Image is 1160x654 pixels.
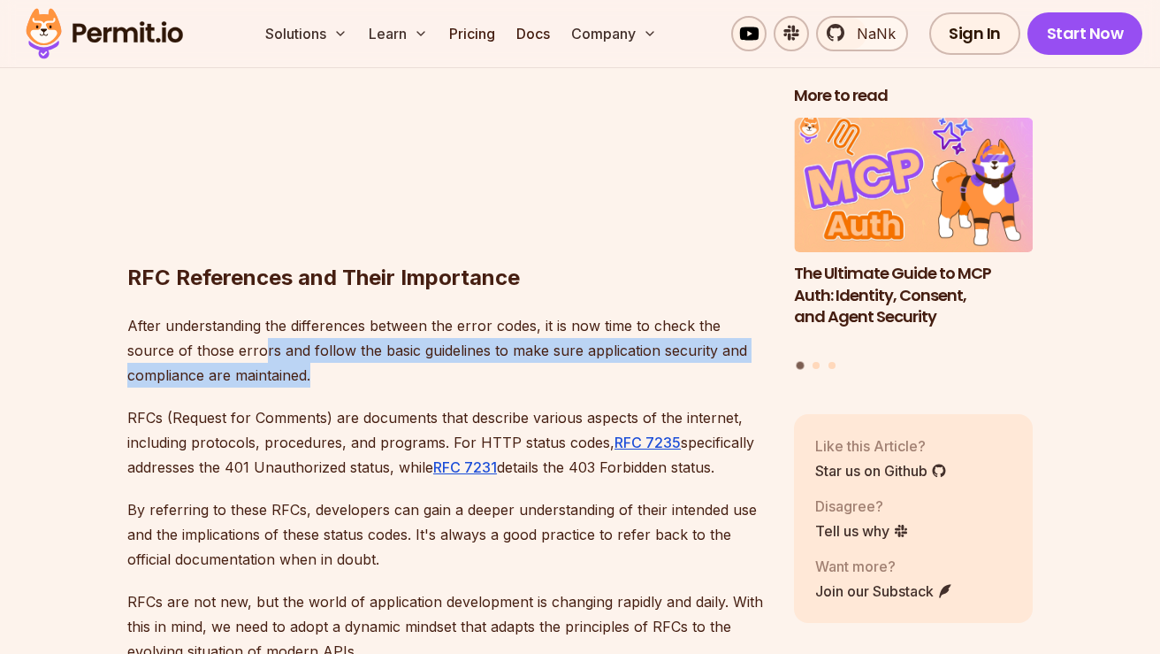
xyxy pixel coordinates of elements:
h2: RFC References and Their Importance [127,193,766,292]
a: RFC 7235 [614,434,681,451]
p: Like this Article? [815,435,947,456]
li: 1 of 3 [794,118,1033,350]
button: Solutions [258,16,355,51]
a: NaNk [816,16,908,51]
a: Star us on Github [815,459,947,481]
h2: More to read [794,85,1033,107]
a: Start Now [1027,12,1143,55]
a: Tell us why [815,519,909,541]
button: Learn [362,16,435,51]
a: Join our Substack [815,580,953,601]
p: RFCs (Request for Comments) are documents that describe various aspects of the internet, includin... [127,405,766,480]
a: The Ultimate Guide to MCP Auth: Identity, Consent, and Agent SecurityThe Ultimate Guide to MCP Au... [794,118,1033,350]
a: Pricing [442,16,502,51]
div: Posts [794,118,1033,372]
span: NaNk [846,23,896,44]
a: RFC 7231 [433,458,497,476]
a: Sign In [929,12,1020,55]
img: The Ultimate Guide to MCP Auth: Identity, Consent, and Agent Security [794,118,1033,252]
p: By referring to these RFCs, developers can gain a deeper understanding of their intended use and ... [127,497,766,572]
img: Permit logo [18,4,191,64]
p: Disagree? [815,495,909,516]
a: Docs [509,16,557,51]
p: Want more? [815,555,953,576]
h3: The Ultimate Guide to MCP Auth: Identity, Consent, and Agent Security [794,262,1033,327]
button: Go to slide 2 [813,361,820,368]
button: Go to slide 3 [828,361,836,368]
button: Company [564,16,664,51]
p: After understanding the differences between the error codes, it is now time to check the source o... [127,313,766,388]
button: Go to slide 1 [797,361,805,369]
